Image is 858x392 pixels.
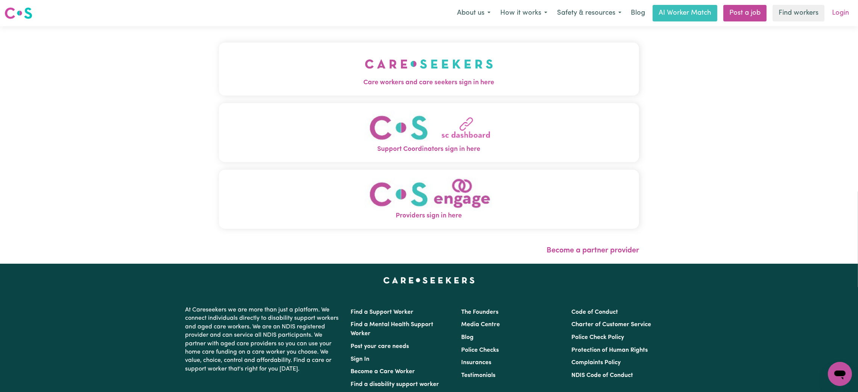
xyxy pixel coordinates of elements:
[219,170,639,229] button: Providers sign in here
[828,362,852,386] iframe: Button to launch messaging window, conversation in progress
[547,247,639,254] a: Become a partner provider
[773,5,825,21] a: Find workers
[219,211,639,221] span: Providers sign in here
[461,360,491,366] a: Insurances
[185,303,342,376] p: At Careseekers we are more than just a platform. We connect individuals directly to disability su...
[351,369,415,375] a: Become a Care Worker
[461,334,474,340] a: Blog
[461,372,495,378] a: Testimonials
[219,78,639,88] span: Care workers and care seekers sign in here
[571,309,618,315] a: Code of Conduct
[351,381,439,387] a: Find a disability support worker
[626,5,650,21] a: Blog
[351,309,414,315] a: Find a Support Worker
[461,347,499,353] a: Police Checks
[552,5,626,21] button: Safety & resources
[219,144,639,154] span: Support Coordinators sign in here
[495,5,552,21] button: How it works
[5,6,32,20] img: Careseekers logo
[461,322,500,328] a: Media Centre
[219,43,639,95] button: Care workers and care seekers sign in here
[461,309,498,315] a: The Founders
[351,343,409,349] a: Post your care needs
[351,322,434,337] a: Find a Mental Health Support Worker
[828,5,853,21] a: Login
[571,322,651,328] a: Charter of Customer Service
[571,334,624,340] a: Police Check Policy
[5,5,32,22] a: Careseekers logo
[571,360,621,366] a: Complaints Policy
[452,5,495,21] button: About us
[571,347,648,353] a: Protection of Human Rights
[571,372,633,378] a: NDIS Code of Conduct
[219,103,639,162] button: Support Coordinators sign in here
[653,5,717,21] a: AI Worker Match
[723,5,767,21] a: Post a job
[351,356,370,362] a: Sign In
[383,277,475,283] a: Careseekers home page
